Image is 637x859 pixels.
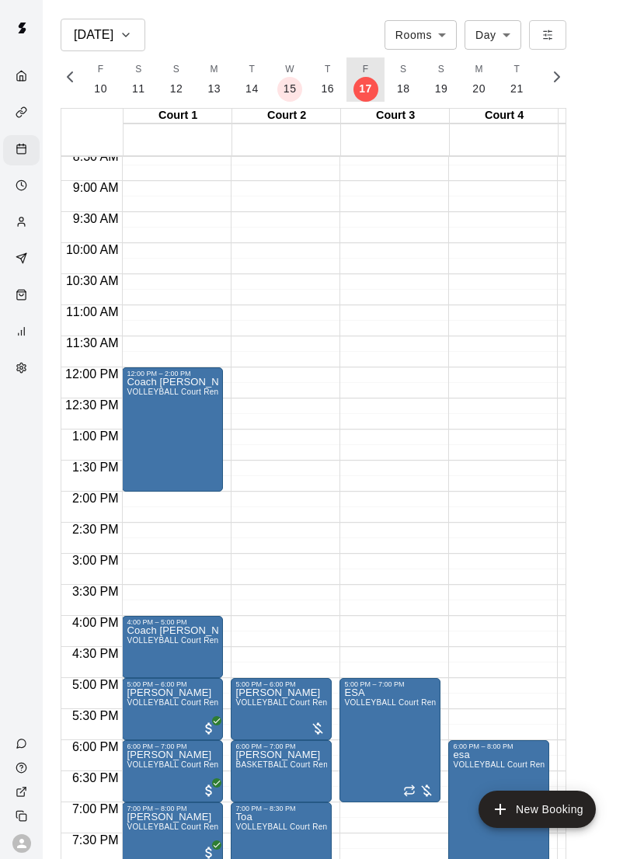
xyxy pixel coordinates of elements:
p: 10 [94,81,107,97]
span: T [325,62,331,78]
span: 1:30 PM [68,461,123,474]
span: 3:30 PM [68,585,123,598]
p: 19 [435,81,448,97]
span: 7:30 PM [68,833,123,847]
span: 12:30 PM [61,398,122,412]
button: S12 [158,57,196,102]
span: VOLLEYBALL Court Rental (Everyday After 3 pm and All Day Weekends) [344,698,614,707]
span: 9:30 AM [69,212,123,225]
span: VOLLEYBALL Court Rental (Everyday After 3 pm and All Day Weekends) [235,698,505,707]
div: 5:00 PM – 7:00 PM: ESA [339,678,440,802]
div: 6:00 PM – 7:00 PM [235,742,327,750]
span: VOLLEYBALL Court Rental (Everyday After 3 pm and All Day Weekends) [235,822,505,831]
span: All customers have paid [201,783,217,798]
span: W [285,62,294,78]
span: VOLLEYBALL Court Rental (Everyday After 3 pm and All Day Weekends) [127,822,396,831]
a: Visit help center [3,756,43,780]
div: Copy public page link [3,804,43,828]
span: 6:00 PM [68,740,123,753]
span: 5:00 PM [68,678,123,691]
span: S [438,62,444,78]
p: 11 [132,81,145,97]
div: Court 1 [124,109,232,123]
div: 5:00 PM – 6:00 PM [127,680,218,688]
div: Day [465,20,521,49]
span: VOLLEYBALL Court Rental (Everyday After 3 pm and All Day Weekends) [127,698,396,707]
span: 11:30 AM [62,336,123,350]
span: S [135,62,141,78]
div: 6:00 PM – 7:00 PM: Dennis [231,740,332,802]
span: 9:00 AM [69,181,123,194]
div: 5:00 PM – 6:00 PM [235,680,327,688]
span: F [363,62,369,78]
span: 2:30 PM [68,523,123,536]
span: 6:30 PM [68,771,123,784]
div: Court 2 [232,109,341,123]
div: 6:00 PM – 7:00 PM: Alea Fernandez [122,740,223,802]
span: 10:00 AM [62,243,123,256]
span: 4:30 PM [68,647,123,660]
span: 11:00 AM [62,305,123,318]
button: F10 [82,57,120,102]
div: Court 4 [450,109,559,123]
span: VOLLEYBALL Court Rental (Everyday After 3 pm and All Day Weekends) [127,636,396,645]
div: Court 3 [341,109,450,123]
div: 12:00 PM – 2:00 PM [127,370,218,377]
span: BASKETBALL Court Rental (Everyday After 3 pm and All Day Weekends) [235,760,505,769]
span: 10:30 AM [62,274,123,287]
button: T14 [233,57,271,102]
div: 4:00 PM – 5:00 PM: Coach Bobby [122,616,223,678]
p: 21 [510,81,524,97]
p: 18 [397,81,410,97]
button: W15 [271,57,309,102]
span: F [98,62,104,78]
span: S [400,62,406,78]
p: 15 [284,81,297,97]
button: [DATE] [61,19,145,51]
button: M20 [460,57,498,102]
p: 20 [472,81,486,97]
button: S11 [120,57,158,102]
span: 7:00 PM [68,802,123,816]
span: VOLLEYBALL Court Rental (Everyday After 3 pm and All Day Weekends) [127,388,396,396]
span: 2:00 PM [68,492,123,505]
span: 8:30 AM [69,150,123,163]
span: Recurring event [403,784,416,797]
button: F17 [346,57,385,102]
span: M [475,62,482,78]
span: T [249,62,256,78]
span: VOLLEYBALL Court Rental (Everyday After 3 pm and All Day Weekends) [127,760,396,769]
span: All customers have paid [201,721,217,736]
span: 4:00 PM [68,616,123,629]
a: Contact Us [3,732,43,756]
p: 12 [170,81,183,97]
div: 4:00 PM – 5:00 PM [127,618,218,626]
div: 12:00 PM – 2:00 PM: Coach Nate [122,367,223,492]
h6: [DATE] [74,24,113,46]
div: 6:00 PM – 7:00 PM [127,742,218,750]
span: M [211,62,218,78]
div: 7:00 PM – 8:00 PM [127,805,218,812]
div: 5:00 PM – 7:00 PM [344,680,436,688]
div: Rooms [385,20,457,49]
span: 5:30 PM [68,709,123,722]
button: add [479,791,596,828]
img: Swift logo [6,12,37,43]
button: S18 [385,57,423,102]
span: S [173,62,179,78]
div: 5:00 PM – 6:00 PM: Tarah James [231,678,332,740]
div: 6:00 PM – 8:00 PM [453,742,545,750]
button: M13 [195,57,233,102]
span: 1:00 PM [68,429,123,443]
div: 7:00 PM – 8:30 PM [235,805,327,812]
button: T16 [309,57,347,102]
span: 3:00 PM [68,554,123,567]
span: 12:00 PM [61,367,122,381]
p: 16 [322,81,335,97]
p: 14 [245,81,259,97]
a: View public page [3,780,43,804]
div: 5:00 PM – 6:00 PM: Jody Rookhuyzen [122,678,223,740]
button: T21 [498,57,536,102]
button: S19 [423,57,461,102]
p: 13 [207,81,221,97]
